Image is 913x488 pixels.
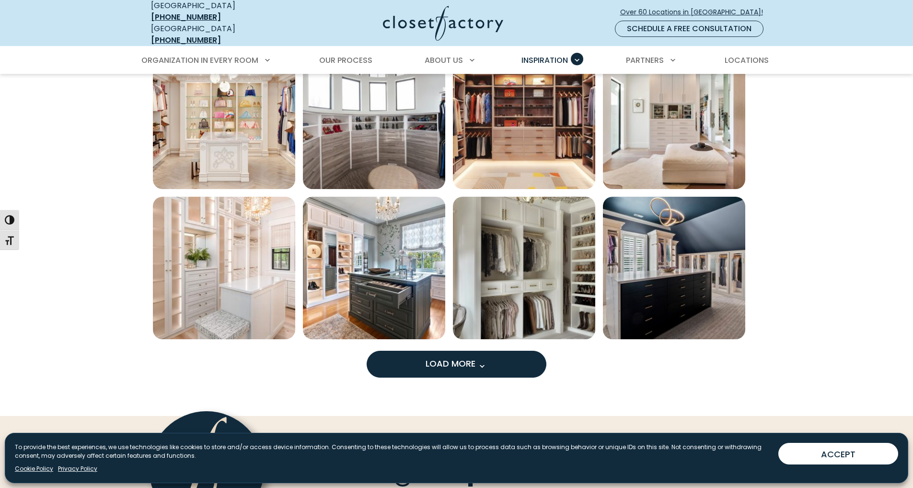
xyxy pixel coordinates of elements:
span: Inspiration [521,55,568,66]
span: Load More [426,357,488,369]
img: Walk-in closet with Slab drawer fronts, LED-lit upper cubbies, double-hang rods, divided shelving... [453,47,595,189]
a: Cookie Policy [15,464,53,473]
div: [GEOGRAPHIC_DATA] [151,23,290,46]
button: Load more inspiration gallery images [367,351,546,378]
a: Schedule a Free Consultation [615,21,763,37]
a: Open inspiration gallery to preview enlarged image [603,197,745,339]
span: Locations [725,55,769,66]
nav: Primary Menu [135,47,779,74]
span: Over 60 Locations in [GEOGRAPHIC_DATA]! [620,7,771,17]
a: [PHONE_NUMBER] [151,12,221,23]
img: Luxury closet withLED-lit shelving, Raised Panel drawers, a mirrored vanity, and adjustable shoe ... [153,197,295,339]
a: Open inspiration gallery to preview enlarged image [453,47,595,189]
img: Circular walk-in closet with modern gray drawers lining the curved walls, topped with open shoe s... [303,47,445,189]
a: Open inspiration gallery to preview enlarged image [153,47,295,189]
a: Open inspiration gallery to preview enlarged image [603,47,745,189]
img: Contemporary wardrobe closet with slab front cabinet doors and drawers. The central built-in unit... [603,47,745,189]
img: Dressing room featuring central island with velvet jewelry drawers, LED lighting, elite toe stops... [303,197,445,339]
img: Closet Factory Logo [383,6,503,41]
img: Custom walk-in solid wood system with open glass shelving, crown molding, and decorative appliques. [153,47,295,189]
a: Open inspiration gallery to preview enlarged image [303,47,445,189]
button: ACCEPT [778,443,898,464]
a: Open inspiration gallery to preview enlarged image [153,197,295,339]
a: Open inspiration gallery to preview enlarged image [303,197,445,339]
a: Open inspiration gallery to preview enlarged image [453,197,595,339]
span: About Us [425,55,463,66]
p: To provide the best experiences, we use technologies like cookies to store and/or access device i... [15,443,771,460]
a: Privacy Policy [58,464,97,473]
span: Our Process [319,55,372,66]
img: Wardrobe closet with all glass door fronts and black central island with flat front door faces an... [603,197,745,339]
a: Over 60 Locations in [GEOGRAPHIC_DATA]! [620,4,771,21]
span: Organization in Every Room [141,55,258,66]
span: Partners [626,55,664,66]
a: [PHONE_NUMBER] [151,35,221,46]
img: White custom closet shelving, open shelving for shoes, and dual hanging sections for a curated wa... [453,197,595,339]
